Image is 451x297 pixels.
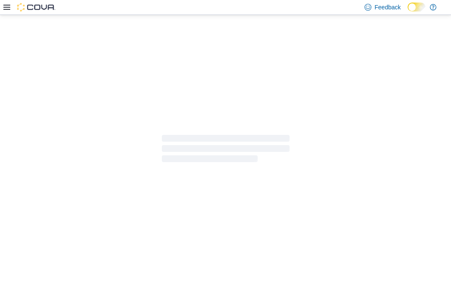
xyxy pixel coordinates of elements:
span: Loading [162,137,290,164]
img: Cova [17,3,55,11]
span: Feedback [375,3,401,11]
input: Dark Mode [408,3,425,11]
